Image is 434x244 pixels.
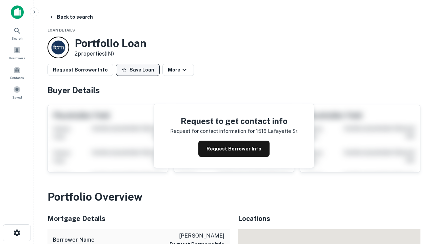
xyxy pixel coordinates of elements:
a: Saved [2,83,32,101]
span: Contacts [10,75,24,80]
h5: Locations [238,213,420,224]
h3: Portfolio Loan [75,37,146,50]
span: Loan Details [47,28,75,32]
h6: Borrower Name [53,236,95,244]
h3: Portfolio Overview [47,189,420,205]
h4: Buyer Details [47,84,420,96]
a: Borrowers [2,44,32,62]
h5: Mortgage Details [47,213,230,224]
button: Request Borrower Info [47,64,113,76]
a: Search [2,24,32,42]
p: 1516 lafayette st [256,127,298,135]
button: More [162,64,194,76]
span: Saved [12,95,22,100]
p: 2 properties (IN) [75,50,146,58]
button: Request Borrower Info [198,141,270,157]
h4: Request to get contact info [170,115,298,127]
span: Search [12,36,23,41]
span: Borrowers [9,55,25,61]
iframe: Chat Widget [400,190,434,222]
img: capitalize-icon.png [11,5,24,19]
p: [PERSON_NAME] [170,232,224,240]
p: Request for contact information for [170,127,255,135]
button: Save Loan [116,64,160,76]
a: Contacts [2,63,32,82]
button: Back to search [46,11,96,23]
